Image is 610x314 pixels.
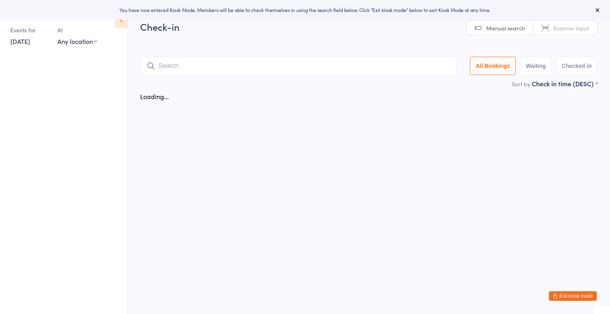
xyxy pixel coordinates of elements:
button: Checked in [556,57,598,75]
button: All Bookings [470,57,516,75]
div: Events for [10,24,50,37]
label: Sort by [512,80,530,88]
button: Waiting [520,57,552,75]
div: Any location [57,37,97,46]
div: At [57,24,97,37]
span: Manual search [486,24,525,32]
div: Check in time (DESC) [532,79,598,88]
button: Exit kiosk mode [549,291,597,301]
a: [DATE] [10,37,30,46]
div: You have now entered Kiosk Mode. Members will be able to check themselves in using the search fie... [13,6,597,13]
div: Loading... [140,92,169,101]
span: Scanner input [553,24,589,32]
input: Search [140,57,457,75]
h2: Check-in [140,20,598,33]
